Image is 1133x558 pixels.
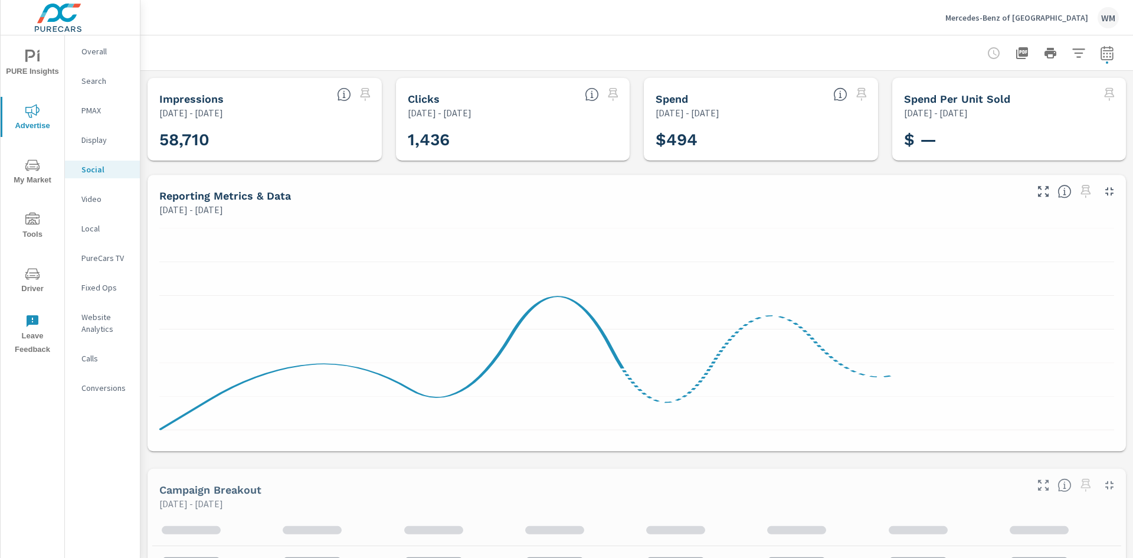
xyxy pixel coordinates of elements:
[1,35,64,361] div: nav menu
[1057,184,1072,198] span: Understand Social data over time and see how metrics compare to each other.
[159,497,223,511] p: [DATE] - [DATE]
[852,85,871,104] span: Select a preset date range to save this widget
[4,158,61,187] span: My Market
[1076,476,1095,495] span: Select a preset date range to save this widget
[604,85,623,104] span: Select a preset date range to save this widget
[656,93,688,105] h5: Spend
[904,93,1010,105] h5: Spend Per Unit Sold
[65,102,140,119] div: PMAX
[4,267,61,296] span: Driver
[408,93,440,105] h5: Clicks
[65,190,140,208] div: Video
[159,190,291,202] h5: Reporting Metrics & Data
[1100,476,1119,495] button: Minimize Widget
[65,249,140,267] div: PureCars TV
[81,193,130,205] p: Video
[656,130,866,150] h3: $494
[65,131,140,149] div: Display
[65,350,140,367] div: Calls
[1057,478,1072,492] span: This is a summary of Social performance results by campaign. Each column can be sorted.
[4,314,61,357] span: Leave Feedback
[4,50,61,79] span: PURE Insights
[1039,41,1062,65] button: Print Report
[159,106,223,120] p: [DATE] - [DATE]
[159,93,224,105] h5: Impressions
[1098,7,1119,28] div: WM
[81,75,130,87] p: Search
[81,282,130,293] p: Fixed Ops
[408,130,618,150] h3: 1,436
[1095,41,1119,65] button: Select Date Range
[81,382,130,394] p: Conversions
[159,484,261,496] h5: Campaign Breakout
[81,105,130,116] p: PMAX
[81,45,130,57] p: Overall
[4,213,61,242] span: Tools
[904,130,1115,150] h3: $ —
[945,12,1088,23] p: Mercedes-Benz of [GEOGRAPHIC_DATA]
[356,85,375,104] span: Select a preset date range to save this widget
[81,353,130,364] p: Calls
[904,106,968,120] p: [DATE] - [DATE]
[159,130,370,150] h3: 58,710
[833,87,847,102] span: The amount of money spent on advertising during the period.
[65,308,140,338] div: Website Analytics
[81,252,130,264] p: PureCars TV
[1034,476,1053,495] button: Make Fullscreen
[81,134,130,146] p: Display
[65,43,140,60] div: Overall
[656,106,719,120] p: [DATE] - [DATE]
[159,203,223,217] p: [DATE] - [DATE]
[65,379,140,397] div: Conversions
[1034,182,1053,201] button: Make Fullscreen
[4,104,61,133] span: Advertise
[1100,85,1119,104] span: Select a preset date range to save this widget
[65,72,140,90] div: Search
[81,223,130,234] p: Local
[65,161,140,178] div: Social
[1100,182,1119,201] button: Minimize Widget
[337,87,351,102] span: The number of times an ad was shown on your behalf.
[408,106,471,120] p: [DATE] - [DATE]
[81,164,130,175] p: Social
[65,220,140,237] div: Local
[585,87,599,102] span: The number of times an ad was clicked by a consumer.
[1067,41,1091,65] button: Apply Filters
[1010,41,1034,65] button: "Export Report to PDF"
[81,311,130,335] p: Website Analytics
[65,279,140,296] div: Fixed Ops
[1076,182,1095,201] span: Select a preset date range to save this widget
